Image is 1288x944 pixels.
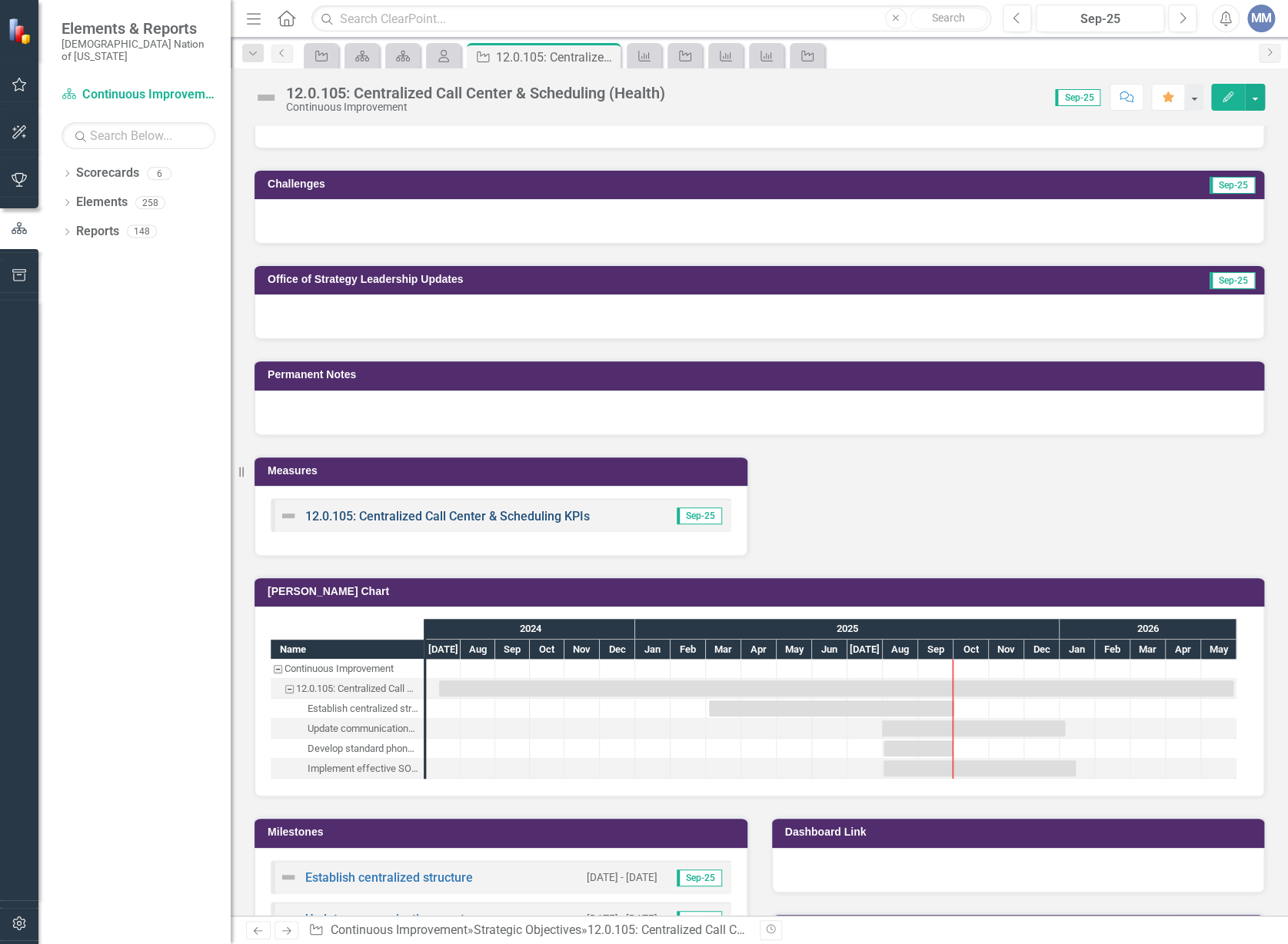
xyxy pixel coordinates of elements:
[76,223,119,241] a: Reports
[279,909,298,928] img: Not Defined
[254,85,278,110] img: Not Defined
[587,870,657,885] small: [DATE] - [DATE]
[271,759,424,779] div: Task: Start date: 2025-08-01 End date: 2026-01-15
[76,194,128,211] a: Elements
[495,640,530,660] div: Sep
[308,759,419,779] div: Implement effective SOPs
[271,719,424,739] div: Task: Start date: 2025-07-31 End date: 2026-01-05
[587,922,885,937] div: 12.0.105: Centralized Call Center & Scheduling (Health)
[268,274,1065,285] h3: Office of Strategy Leadership Updates
[62,19,215,38] span: Elements & Reports
[296,679,419,699] div: 12.0.105: Centralized Call Center & Scheduling (Health)
[1130,640,1166,660] div: Mar
[127,225,157,238] div: 148
[530,640,564,660] div: Oct
[331,922,468,937] a: Continuous Improvement
[439,680,1233,696] div: Task: Start date: 2024-07-12 End date: 2026-05-29
[1060,619,1236,639] div: 2026
[426,619,635,639] div: 2024
[671,640,706,660] div: Feb
[1210,272,1255,289] span: Sep-25
[308,922,747,939] div: » »
[677,869,722,886] span: Sep-25
[268,178,812,190] h3: Challenges
[1024,640,1060,660] div: Dec
[847,640,883,660] div: Jul
[271,759,424,779] div: Implement effective SOPs
[147,167,171,180] div: 6
[135,196,165,209] div: 258
[954,640,989,660] div: Oct
[426,640,461,660] div: Jul
[785,826,1257,838] h3: Dashboard Link
[271,739,424,759] div: Develop standard phone scripts
[1095,640,1130,660] div: Feb
[677,507,722,524] span: Sep-25
[1060,640,1095,660] div: Jan
[271,699,424,719] div: Establish centralized structure
[882,720,1065,736] div: Task: Start date: 2025-07-31 End date: 2026-01-05
[918,640,954,660] div: Sep
[883,640,918,660] div: Aug
[564,640,600,660] div: Nov
[1041,10,1160,28] div: Sep-25
[600,640,635,660] div: Dec
[8,18,35,45] img: ClearPoint Strategy
[1201,640,1236,660] div: May
[884,760,1076,776] div: Task: Start date: 2025-08-01 End date: 2026-01-15
[461,640,495,660] div: Aug
[305,509,590,524] a: 12.0.105: Centralized Call Center & Scheduling KPIs
[308,719,419,739] div: Update communications system
[706,640,741,660] div: Mar
[62,38,215,63] small: [DEMOGRAPHIC_DATA] Nation of [US_STATE]
[76,165,139,182] a: Scorecards
[271,699,424,719] div: Task: Start date: 2025-03-03 End date: 2025-10-01
[268,826,740,838] h3: Milestones
[311,5,990,32] input: Search ClearPoint...
[1055,89,1100,106] span: Sep-25
[268,465,740,477] h3: Measures
[777,640,812,660] div: May
[1166,640,1201,660] div: Apr
[62,122,215,149] input: Search Below...
[268,586,1256,597] h3: [PERSON_NAME] Chart
[741,640,777,660] div: Apr
[305,870,473,885] a: Establish centralized structure
[271,739,424,759] div: Task: Start date: 2025-08-01 End date: 2025-09-30
[271,679,424,699] div: 12.0.105: Centralized Call Center & Scheduling (Health)
[932,12,965,24] span: Search
[1210,177,1255,194] span: Sep-25
[1036,5,1165,32] button: Sep-25
[989,640,1024,660] div: Nov
[62,86,215,104] a: Continuous Improvement
[279,507,298,525] img: Not Defined
[268,369,1256,381] h3: Permanent Notes
[286,85,665,101] div: 12.0.105: Centralized Call Center & Scheduling (Health)
[271,659,424,679] div: Task: Continuous Improvement Start date: 2024-07-12 End date: 2024-07-13
[496,48,617,67] div: 12.0.105: Centralized Call Center & Scheduling (Health)
[884,740,953,756] div: Task: Start date: 2025-08-01 End date: 2025-09-30
[812,640,847,660] div: Jun
[1247,5,1275,32] button: MM
[286,101,665,113] div: Continuous Improvement
[474,922,581,937] a: Strategic Objectives
[271,640,424,659] div: Name
[587,912,657,926] small: [DATE] - [DATE]
[285,659,394,679] div: Continuous Improvement
[308,699,419,719] div: Establish centralized structure
[271,659,424,679] div: Continuous Improvement
[279,868,298,886] img: Not Defined
[308,739,419,759] div: Develop standard phone scripts
[635,619,1060,639] div: 2025
[677,911,722,928] span: Sep-25
[910,8,987,29] button: Search
[635,640,671,660] div: Jan
[271,679,424,699] div: Task: Start date: 2024-07-12 End date: 2026-05-29
[271,719,424,739] div: Update communications system
[709,700,954,716] div: Task: Start date: 2025-03-03 End date: 2025-10-01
